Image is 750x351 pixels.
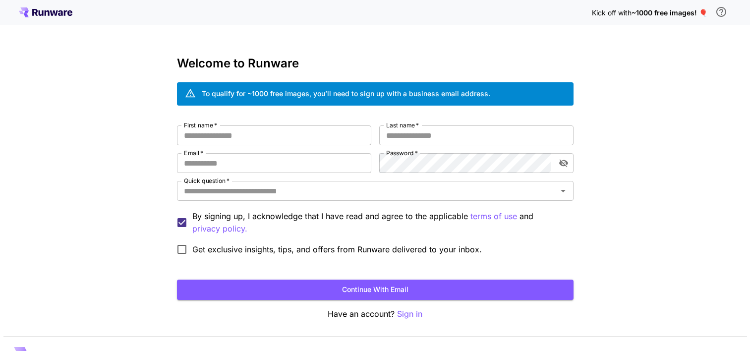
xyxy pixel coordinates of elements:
p: By signing up, I acknowledge that I have read and agree to the applicable and [192,210,566,235]
span: ~1000 free images! 🎈 [632,8,707,17]
p: Have an account? [177,308,574,320]
button: Sign in [397,308,422,320]
p: privacy policy. [192,223,247,235]
p: terms of use [470,210,517,223]
label: Last name [386,121,419,129]
label: First name [184,121,217,129]
label: Quick question [184,176,230,185]
label: Password [386,149,418,157]
button: toggle password visibility [555,154,573,172]
button: Open [556,184,570,198]
span: Get exclusive insights, tips, and offers from Runware delivered to your inbox. [192,243,482,255]
button: By signing up, I acknowledge that I have read and agree to the applicable terms of use and [192,223,247,235]
label: Email [184,149,203,157]
span: Kick off with [592,8,632,17]
button: Continue with email [177,280,574,300]
button: By signing up, I acknowledge that I have read and agree to the applicable and privacy policy. [470,210,517,223]
button: In order to qualify for free credit, you need to sign up with a business email address and click ... [711,2,731,22]
div: To qualify for ~1000 free images, you’ll need to sign up with a business email address. [202,88,490,99]
h3: Welcome to Runware [177,57,574,70]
